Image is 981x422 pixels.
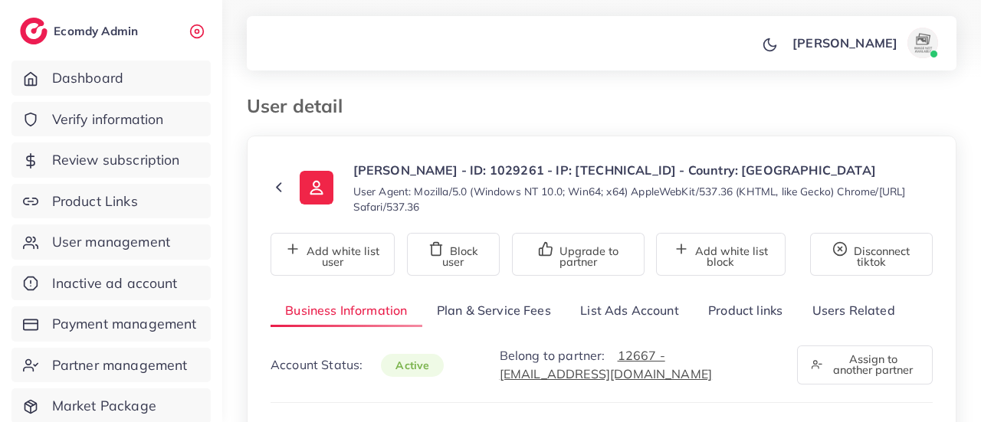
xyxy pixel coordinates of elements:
span: User management [52,232,170,252]
a: Payment management [11,306,211,342]
span: active [381,354,444,377]
a: Inactive ad account [11,266,211,301]
img: avatar [907,28,938,58]
span: Partner management [52,355,188,375]
p: [PERSON_NAME] - ID: 1029261 - IP: [TECHNICAL_ID] - Country: [GEOGRAPHIC_DATA] [353,161,933,179]
img: logo [20,18,48,44]
p: Account Status: [271,355,444,375]
p: [PERSON_NAME] [792,34,897,52]
a: Review subscription [11,142,211,178]
button: Upgrade to partner [512,233,645,276]
a: Plan & Service Fees [422,294,566,327]
a: Business Information [271,294,422,327]
a: Partner management [11,348,211,383]
a: logoEcomdy Admin [20,18,142,44]
a: List Ads Account [566,294,694,327]
button: Assign to another partner [797,345,933,384]
span: Dashboard [52,68,123,88]
h3: User detail [247,95,355,117]
h2: Ecomdy Admin [54,24,142,38]
a: [PERSON_NAME]avatar [784,28,944,58]
span: Inactive ad account [52,273,178,293]
a: Product links [694,294,797,327]
a: Product Links [11,184,211,219]
a: Users Related [797,294,909,327]
button: Disconnect tiktok [810,233,933,276]
a: User management [11,224,211,260]
span: Payment management [52,314,197,334]
a: Dashboard [11,61,211,96]
span: Review subscription [52,150,180,170]
small: User Agent: Mozilla/5.0 (Windows NT 10.0; Win64; x64) AppleWebKit/537.36 (KHTML, like Gecko) Chro... [353,184,933,214]
p: Belong to partner: [500,346,779,383]
a: Verify information [11,102,211,137]
button: Add white list user [271,233,395,276]
button: Add white list block [656,233,786,276]
span: Market Package [52,396,156,416]
span: Verify information [52,110,164,129]
img: ic-user-info.36bf1079.svg [300,171,333,204]
button: Block user [407,233,500,276]
span: Product Links [52,191,138,211]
